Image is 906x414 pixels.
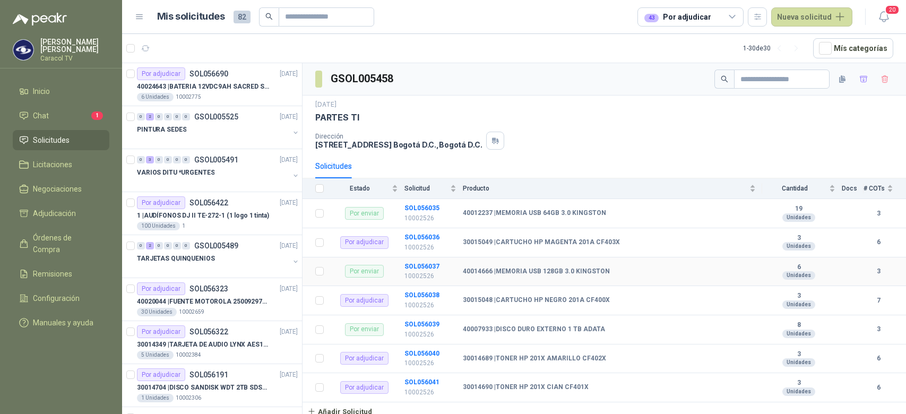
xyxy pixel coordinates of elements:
span: 82 [234,11,251,23]
p: Dirección [315,133,482,140]
a: Chat1 [13,106,109,126]
p: 10002306 [176,394,201,402]
div: Solicitudes [315,160,352,172]
span: Negociaciones [33,183,82,195]
p: [DATE] [280,370,298,380]
div: 2 [146,113,154,120]
div: 3 [146,156,154,163]
p: SOL056322 [189,328,228,335]
span: 1 [91,111,103,120]
span: Licitaciones [33,159,72,170]
div: Por enviar [345,207,384,220]
div: 0 [173,156,181,163]
div: Por adjudicar [137,325,185,338]
div: Por adjudicar [340,236,389,249]
p: [DATE] [280,198,298,208]
th: Docs [842,178,864,199]
a: Adjudicación [13,203,109,223]
div: Unidades [782,330,815,338]
div: Por adjudicar [340,294,389,307]
div: 0 [164,242,172,249]
p: SOL056191 [189,371,228,378]
div: Unidades [782,271,815,280]
a: 0 2 0 0 0 0 GSOL005525[DATE] PINTURA SEDES [137,110,300,144]
div: 30 Unidades [137,308,177,316]
a: Inicio [13,81,109,101]
span: Configuración [33,292,80,304]
a: 0 3 0 0 0 0 GSOL005491[DATE] VARIOS DITU *URGENTES [137,153,300,187]
span: Solicitud [404,185,448,192]
span: Estado [330,185,390,192]
b: 40014666 | MEMORIA USB 128GB 3.0 KINGSTON [463,268,610,276]
a: Por adjudicarSOL056323[DATE] 40020044 |FUENTE MOTOROLA 25009297001 PARA EP45030 Unidades10002659 [122,278,302,321]
p: [DATE] [280,327,298,337]
button: 20 [874,7,893,27]
div: Unidades [782,300,815,309]
img: Company Logo [13,40,33,60]
b: 6 [864,353,893,364]
p: [DATE] [280,241,298,251]
b: SOL056037 [404,263,439,270]
div: 0 [182,242,190,249]
b: 30015049 | CARTUCHO HP MAGENTA 201A CF403X [463,238,620,247]
b: 7 [864,296,893,306]
div: 43 [644,14,659,22]
p: GSOL005489 [194,242,238,249]
a: SOL056039 [404,321,439,328]
p: TARJETAS QUINQUENIOS [137,254,215,264]
th: # COTs [864,178,906,199]
div: Por adjudicar [137,196,185,209]
div: 0 [173,113,181,120]
h3: GSOL005458 [331,71,395,87]
p: SOL056422 [189,199,228,206]
p: [DATE] [280,284,298,294]
th: Solicitud [404,178,463,199]
span: Adjudicación [33,208,76,219]
b: 8 [762,321,835,330]
b: 30014690 | TONER HP 201X CIAN CF401X [463,383,589,392]
b: 6 [762,263,835,272]
th: Producto [463,178,762,199]
span: Cantidad [762,185,827,192]
span: Manuales y ayuda [33,317,93,329]
p: 10002526 [404,300,456,310]
b: 40012237 | MEMORIA USB 64GB 3.0 KINGSTON [463,209,606,218]
span: Remisiones [33,268,72,280]
p: 1 [182,222,185,230]
b: 6 [864,237,893,247]
div: Por adjudicar [137,368,185,381]
div: Unidades [782,213,815,222]
div: Por adjudicar [340,352,389,365]
p: Caracol TV [40,55,109,62]
img: Logo peakr [13,13,67,25]
b: 6 [864,383,893,393]
div: 0 [155,156,163,163]
button: Mís categorías [813,38,893,58]
p: GSOL005525 [194,113,238,120]
b: 30014689 | TONER HP 201X AMARILLO CF402X [463,355,606,363]
div: 0 [164,156,172,163]
p: 30014349 | TARJETA DE AUDIO LYNX AES16E AES/EBU PCI [137,340,269,350]
span: Chat [33,110,49,122]
p: PARTES TI [315,112,359,123]
p: [DATE] [315,100,336,110]
div: Unidades [782,242,815,251]
span: Órdenes de Compra [33,232,99,255]
p: 30014704 | DISCO SANDISK WDT 2TB SDSSDE61-2T00-G25 [137,383,269,393]
div: Por adjudicar [644,11,711,23]
span: Inicio [33,85,50,97]
div: 0 [164,113,172,120]
div: 0 [182,113,190,120]
div: 5 Unidades [137,351,174,359]
p: 10002775 [176,93,201,101]
button: Nueva solicitud [771,7,852,27]
p: [DATE] [280,155,298,165]
a: SOL056038 [404,291,439,299]
p: PINTURA SEDES [137,125,186,135]
div: 100 Unidades [137,222,180,230]
b: 3 [762,292,835,300]
div: 0 [137,113,145,120]
b: SOL056041 [404,378,439,386]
